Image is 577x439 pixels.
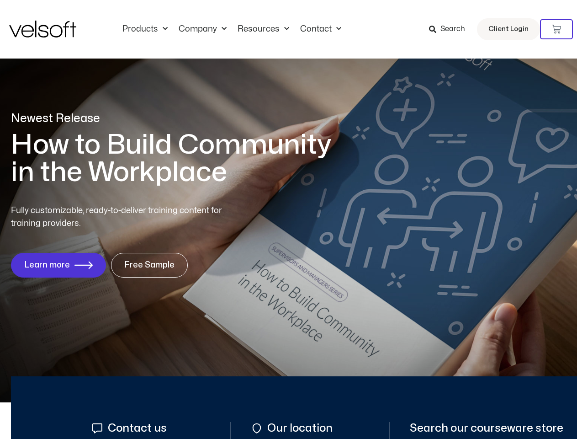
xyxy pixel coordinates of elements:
[488,23,529,35] span: Client Login
[232,24,295,34] a: ResourcesMenu Toggle
[477,18,540,40] a: Client Login
[265,422,333,434] span: Our location
[295,24,347,34] a: ContactMenu Toggle
[9,21,76,37] img: Velsoft Training Materials
[106,422,167,434] span: Contact us
[11,204,238,230] p: Fully customizable, ready-to-deliver training content for training providers.
[440,23,465,35] span: Search
[429,21,471,37] a: Search
[11,111,344,127] p: Newest Release
[11,131,344,186] h1: How to Build Community in the Workplace
[117,24,347,34] nav: Menu
[410,422,563,434] span: Search our courseware store
[117,24,173,34] a: ProductsMenu Toggle
[124,261,175,270] span: Free Sample
[111,253,188,278] a: Free Sample
[173,24,232,34] a: CompanyMenu Toggle
[24,261,70,270] span: Learn more
[11,253,106,278] a: Learn more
